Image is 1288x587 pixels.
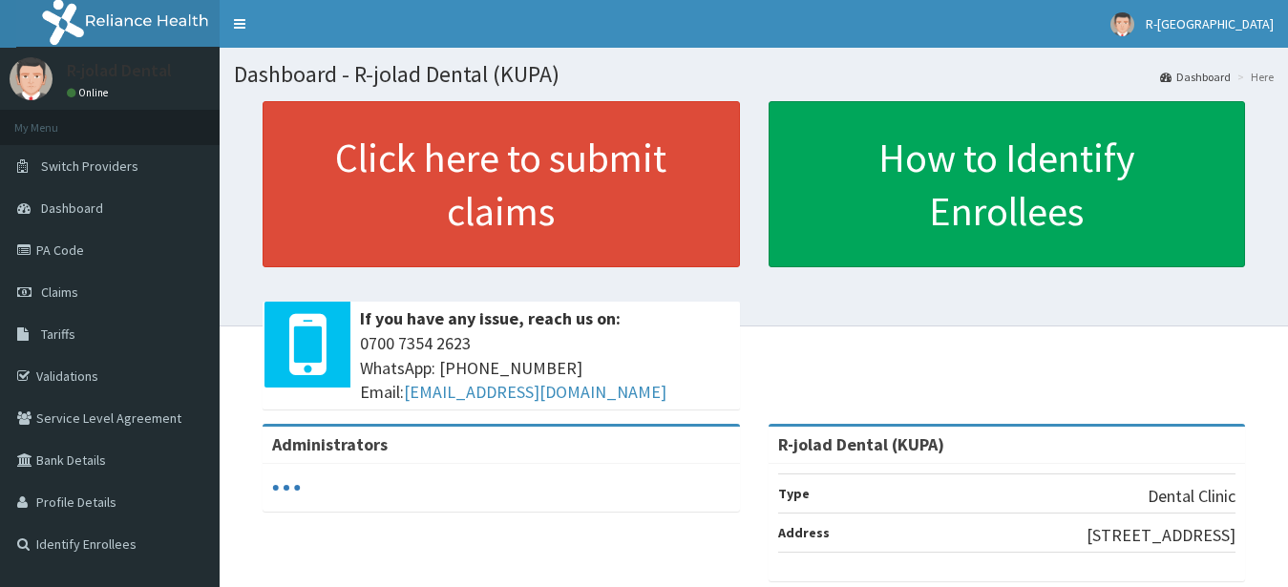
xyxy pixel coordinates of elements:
[360,307,621,329] b: If you have any issue, reach us on:
[360,331,730,405] span: 0700 7354 2623 WhatsApp: [PHONE_NUMBER] Email:
[67,86,113,99] a: Online
[41,199,103,217] span: Dashboard
[272,433,388,455] b: Administrators
[778,433,944,455] strong: R-jolad Dental (KUPA)
[778,524,830,541] b: Address
[769,101,1246,267] a: How to Identify Enrollees
[234,62,1274,87] h1: Dashboard - R-jolad Dental (KUPA)
[1110,12,1134,36] img: User Image
[67,62,172,79] p: R-jolad Dental
[404,381,666,403] a: [EMAIL_ADDRESS][DOMAIN_NAME]
[41,325,75,343] span: Tariffs
[263,101,740,267] a: Click here to submit claims
[1233,69,1274,85] li: Here
[10,57,53,100] img: User Image
[1160,69,1231,85] a: Dashboard
[778,485,810,502] b: Type
[1087,523,1235,548] p: [STREET_ADDRESS]
[272,473,301,502] svg: audio-loading
[41,157,138,175] span: Switch Providers
[1146,15,1274,32] span: R-[GEOGRAPHIC_DATA]
[41,283,78,301] span: Claims
[1148,484,1235,509] p: Dental Clinic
